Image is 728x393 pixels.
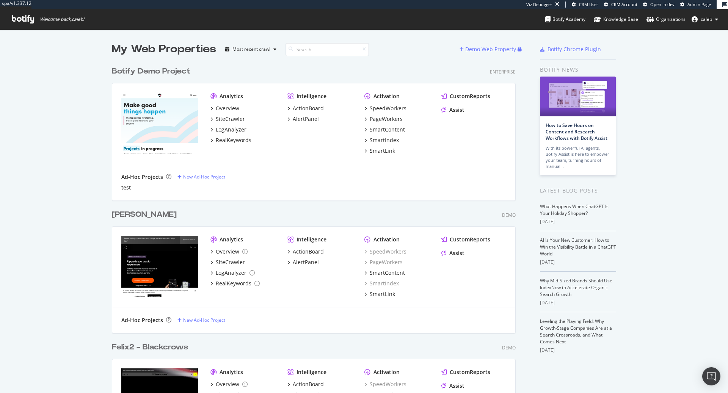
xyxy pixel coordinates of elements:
div: RealKeywords [216,280,251,287]
div: AlertPanel [293,258,319,266]
div: PageWorkers [370,115,403,123]
div: New Ad-Hoc Project [183,317,225,323]
div: [DATE] [540,218,616,225]
div: SmartLink [370,147,395,155]
div: Ad-Hoc Projects [121,316,163,324]
div: My Web Properties [112,42,216,57]
div: ActionBoard [293,248,324,255]
div: Assist [449,106,464,114]
div: [DATE] [540,299,616,306]
div: SmartContent [370,126,405,133]
div: SmartLink [370,290,395,298]
div: CustomReports [450,368,490,376]
img: How to Save Hours on Content and Research Workflows with Botify Assist [540,77,616,116]
div: Enterprise [490,69,516,75]
span: Open in dev [650,2,675,7]
div: Overview [216,248,239,255]
a: CRM User [572,2,598,8]
div: Ad-Hoc Projects [121,173,163,181]
a: SmartIndex [364,280,399,287]
div: SiteCrawler [216,258,245,266]
div: Assist [449,382,464,390]
div: Activation [373,236,400,243]
div: Analytics [220,236,243,243]
a: LogAnalyzer [210,269,255,277]
div: [DATE] [540,347,616,354]
a: CustomReports [441,368,490,376]
div: Intelligence [297,92,326,100]
a: Open in dev [643,2,675,8]
a: Assist [441,106,464,114]
a: PageWorkers [364,258,403,266]
div: LogAnalyzer [216,126,246,133]
div: Intelligence [297,368,326,376]
div: Overview [216,105,239,112]
a: Organizations [646,9,686,30]
a: CRM Account [604,2,637,8]
div: Overview [216,380,239,388]
a: SpeedWorkers [364,380,406,388]
div: Viz Debugger: [526,2,554,8]
div: CustomReports [450,236,490,243]
a: New Ad-Hoc Project [177,317,225,323]
a: AlertPanel [287,115,319,123]
span: caleb [701,16,712,22]
a: ActionBoard [287,248,324,255]
span: CRM User [579,2,598,7]
a: LogAnalyzer [210,126,246,133]
a: Overview [210,248,248,255]
div: Demo [502,344,516,351]
a: SpeedWorkers [364,105,406,112]
a: CustomReports [441,236,490,243]
div: CustomReports [450,92,490,100]
div: New Ad-Hoc Project [183,174,225,180]
a: SmartContent [364,126,405,133]
img: Felix - Ledger [121,236,198,297]
div: SpeedWorkers [370,105,406,112]
a: Botify Chrome Plugin [540,45,601,53]
div: Open Intercom Messenger [702,367,720,385]
div: test [121,184,131,191]
div: Most recent crawl [232,47,270,52]
div: Botify Academy [545,16,585,23]
div: Activation [373,368,400,376]
div: SiteCrawler [216,115,245,123]
div: Demo Web Property [465,45,516,53]
a: Botify Demo Project [112,66,193,77]
a: AlertPanel [287,258,319,266]
div: Felix2 - Blackcrows [112,342,188,353]
button: Demo Web Property [460,43,518,55]
a: Knowledge Base [594,9,638,30]
a: New Ad-Hoc Project [177,174,225,180]
div: Analytics [220,368,243,376]
a: Assist [441,382,464,390]
a: Felix2 - Blackcrows [112,342,191,353]
div: ActionBoard [293,380,324,388]
button: caleb [686,13,724,25]
a: SmartContent [364,269,405,277]
div: Botify Demo Project [112,66,190,77]
img: ulule.com [121,92,198,154]
a: SiteCrawler [210,115,245,123]
div: Assist [449,249,464,257]
span: CRM Account [611,2,637,7]
a: SpeedWorkers [364,248,406,255]
a: Demo Web Property [460,46,518,52]
a: [PERSON_NAME] [112,209,180,220]
a: Assist [441,249,464,257]
div: [PERSON_NAME] [112,209,177,220]
a: Why Mid-Sized Brands Should Use IndexNow to Accelerate Organic Search Growth [540,277,612,297]
input: Search [286,43,369,56]
div: Activation [373,92,400,100]
a: Overview [210,105,239,112]
a: SmartLink [364,147,395,155]
div: With its powerful AI agents, Botify Assist is here to empower your team, turning hours of manual… [546,145,610,169]
a: SmartIndex [364,136,399,144]
a: CustomReports [441,92,490,100]
div: Botify Chrome Plugin [548,45,601,53]
div: Organizations [646,16,686,23]
a: Leveling the Playing Field: Why Growth-Stage Companies Are at a Search Crossroads, and What Comes... [540,318,612,345]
